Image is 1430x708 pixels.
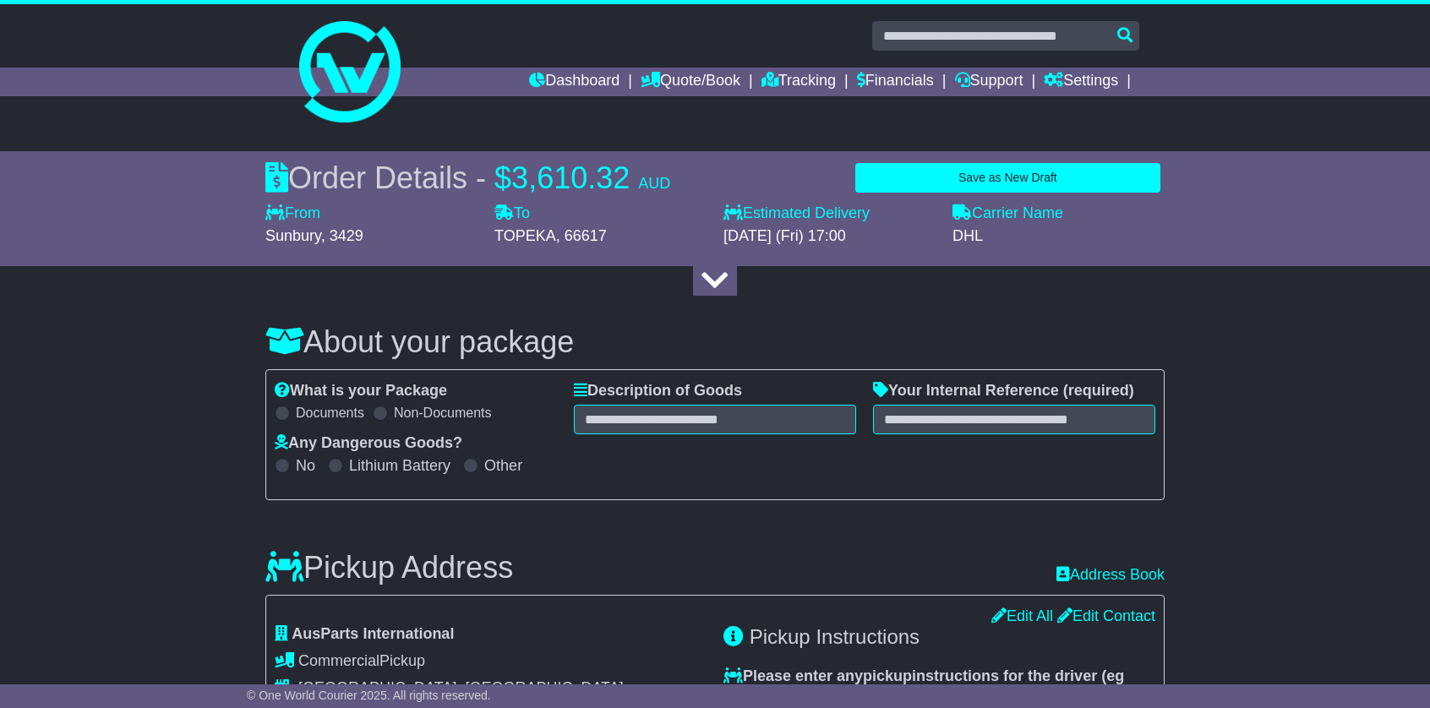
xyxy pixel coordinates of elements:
span: AUD [638,175,670,192]
a: Address Book [1056,566,1165,585]
span: $ [494,161,511,195]
button: Save as New Draft [855,163,1160,193]
label: To [494,204,530,223]
span: 3,610.32 [511,161,630,195]
label: What is your Package [275,382,447,400]
span: © One World Courier 2025. All rights reserved. [247,689,491,702]
a: Support [955,68,1023,96]
label: Please enter any instructions for the driver ( ) [723,667,1155,704]
span: Commercial [298,652,379,669]
a: Edit Contact [1057,607,1155,624]
span: TOPEKA [494,227,556,244]
a: Settings [1044,68,1118,96]
label: Estimated Delivery [723,204,936,223]
label: Description of Goods [574,382,742,400]
a: Dashboard [529,68,619,96]
span: , 66617 [556,227,607,244]
label: From [265,204,320,223]
label: Non-Documents [394,405,492,421]
a: Financials [857,68,934,96]
span: Sunbury [265,227,321,244]
label: No [296,457,315,476]
div: [DATE] (Fri) 17:00 [723,227,936,246]
a: Tracking [761,68,836,96]
span: AusParts International [292,625,454,642]
a: Quote/Book [641,68,740,96]
label: Lithium Battery [349,457,450,476]
label: Any Dangerous Goods? [275,434,462,453]
h3: Pickup Address [265,551,513,585]
h3: About your package [265,325,1165,359]
span: [GEOGRAPHIC_DATA], [GEOGRAPHIC_DATA] [298,679,624,696]
div: Order Details - [265,160,670,196]
span: pickup [863,667,912,684]
div: Pickup [275,652,707,671]
label: Carrier Name [952,204,1063,223]
div: DHL [952,227,1165,246]
label: Other [484,457,522,476]
span: , 3429 [321,227,363,244]
a: Edit All [991,607,1053,624]
label: Documents [296,405,364,421]
label: Your Internal Reference (required) [873,382,1134,400]
span: Pickup Instructions [750,625,920,648]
